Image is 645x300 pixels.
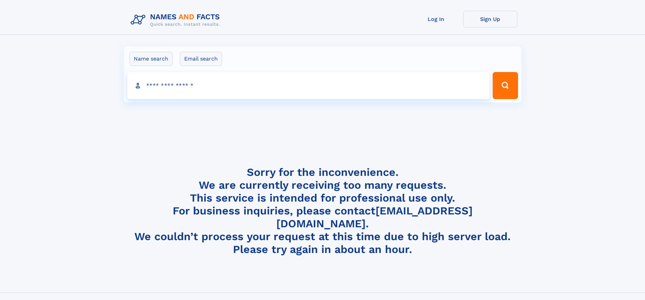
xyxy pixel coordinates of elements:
[128,11,225,29] img: Logo Names and Facts
[493,72,518,99] button: Search Button
[409,11,463,27] a: Log In
[463,11,517,27] a: Sign Up
[127,72,490,99] input: search input
[180,52,222,66] label: Email search
[128,166,517,256] h4: Sorry for the inconvenience. We are currently receiving too many requests. This service is intend...
[129,52,173,66] label: Name search
[276,204,473,230] a: [EMAIL_ADDRESS][DOMAIN_NAME]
